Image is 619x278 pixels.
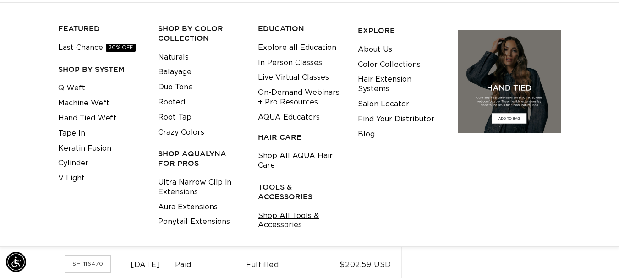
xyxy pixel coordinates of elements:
[158,214,230,229] a: Ponytail Extensions
[58,111,116,126] a: Hand Tied Weft
[106,44,136,52] span: 30% OFF
[158,125,204,140] a: Crazy Colors
[258,40,336,55] a: Explore all Education
[258,132,344,142] h3: HAIR CARE
[158,80,193,95] a: Duo Tone
[158,200,218,215] a: Aura Extensions
[158,50,189,65] a: Naturals
[158,110,192,125] a: Root Tap
[258,24,344,33] h3: EDUCATION
[258,70,329,85] a: Live Virtual Classes
[258,182,344,202] h3: TOOLS & ACCESSORIES
[6,252,26,272] div: Accessibility Menu
[158,149,244,168] h3: Shop AquaLyna for Pros
[58,141,111,156] a: Keratin Fusion
[573,234,619,278] iframe: Chat Widget
[358,57,421,72] a: Color Collections
[358,127,375,142] a: Blog
[358,72,444,97] a: Hair Extension Systems
[58,24,144,33] h3: FEATURED
[258,208,344,233] a: Shop All Tools & Accessories
[358,97,409,112] a: Salon Locator
[58,156,88,171] a: Cylinder
[58,96,110,111] a: Machine Weft
[358,26,444,35] h3: EXPLORE
[358,42,392,57] a: About Us
[131,261,160,268] time: [DATE]
[58,40,136,55] a: Last Chance30% OFF
[58,65,144,74] h3: SHOP BY SYSTEM
[58,126,85,141] a: Tape In
[358,112,434,127] a: Find Your Distributor
[158,95,185,110] a: Rooted
[158,175,244,200] a: Ultra Narrow Clip in Extensions
[258,148,344,173] a: Shop All AQUA Hair Care
[58,81,85,96] a: Q Weft
[58,171,85,186] a: V Light
[158,65,192,80] a: Balayage
[158,24,244,43] h3: Shop by Color Collection
[258,110,320,125] a: AQUA Educators
[65,256,110,272] a: Order number SH-116470
[258,85,344,110] a: On-Demand Webinars + Pro Resources
[258,55,322,71] a: In Person Classes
